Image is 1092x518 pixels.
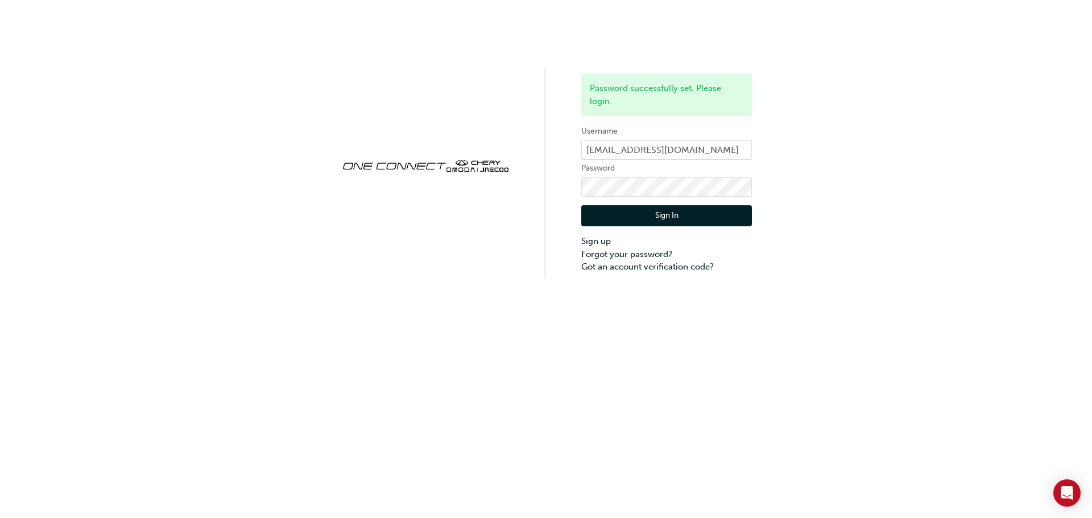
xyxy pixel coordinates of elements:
input: Username [581,140,752,160]
a: Forgot your password? [581,248,752,261]
a: Got an account verification code? [581,260,752,273]
label: Username [581,125,752,138]
div: Password successfully set. Please login. [581,73,752,116]
img: oneconnect [340,150,511,180]
a: Sign up [581,235,752,248]
button: Sign In [581,205,752,227]
div: Open Intercom Messenger [1053,479,1081,507]
label: Password [581,161,752,175]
